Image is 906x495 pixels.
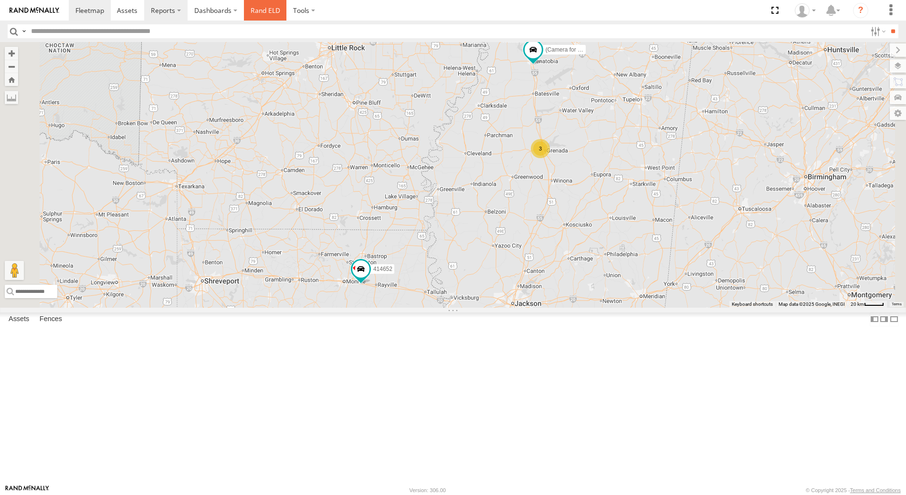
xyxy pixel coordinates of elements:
label: Fences [35,313,67,326]
label: Search Query [20,24,28,38]
label: Dock Summary Table to the Right [879,312,889,326]
div: Gene Roberts [791,3,819,18]
a: Terms (opens in new tab) [892,302,902,306]
button: Keyboard shortcuts [732,301,773,308]
span: Map data ©2025 Google, INEGI [779,301,845,307]
img: rand-logo.svg [10,7,59,14]
label: Assets [4,313,34,326]
div: 3 [531,139,550,158]
label: Search Filter Options [867,24,887,38]
i: ? [853,3,868,18]
span: (Camera for 361082) 357660104100789 [546,46,648,53]
button: Zoom Home [5,73,18,86]
span: 20 km [851,301,864,307]
button: Map Scale: 20 km per 38 pixels [848,301,887,308]
button: Zoom in [5,47,18,60]
label: Dock Summary Table to the Left [870,312,879,326]
button: Drag Pegman onto the map to open Street View [5,261,24,280]
label: Measure [5,91,18,104]
div: Version: 306.00 [410,487,446,493]
label: Hide Summary Table [889,312,899,326]
button: Zoom out [5,60,18,73]
span: 414652 [373,266,392,272]
label: Map Settings [890,107,906,120]
a: Visit our Website [5,485,49,495]
a: Terms and Conditions [850,487,901,493]
div: © Copyright 2025 - [806,487,901,493]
